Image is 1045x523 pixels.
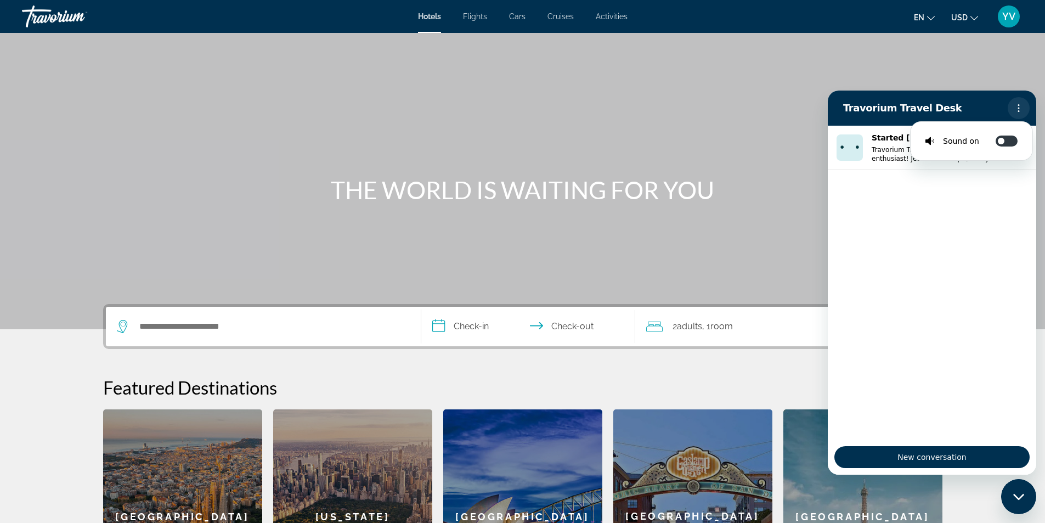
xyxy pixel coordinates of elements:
button: Select check in and out date [421,307,635,346]
input: Search hotel destination [138,318,404,335]
h2: Featured Destinations [103,376,942,398]
span: Adults [677,321,702,331]
button: User Menu [995,5,1023,28]
button: Travelers: 2 adults, 0 children [635,307,838,346]
iframe: Button to launch messaging window, conversation in progress [1001,479,1036,514]
a: Travorium [22,2,132,31]
a: Cruises [547,12,574,21]
div: Search widget [106,307,940,346]
span: YV [1002,11,1015,22]
button: Change currency [951,9,978,25]
a: Cars [509,12,526,21]
span: , 1 [702,319,733,334]
h1: THE WORLD IS WAITING FOR YOU [317,176,728,204]
span: en [914,13,924,22]
a: Activities [596,12,628,21]
a: Hotels [418,12,441,21]
a: Flights [463,12,487,21]
span: 2 [673,319,702,334]
iframe: Messaging window [828,91,1036,475]
span: USD [951,13,968,22]
span: Room [710,321,733,331]
button: Change language [914,9,935,25]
